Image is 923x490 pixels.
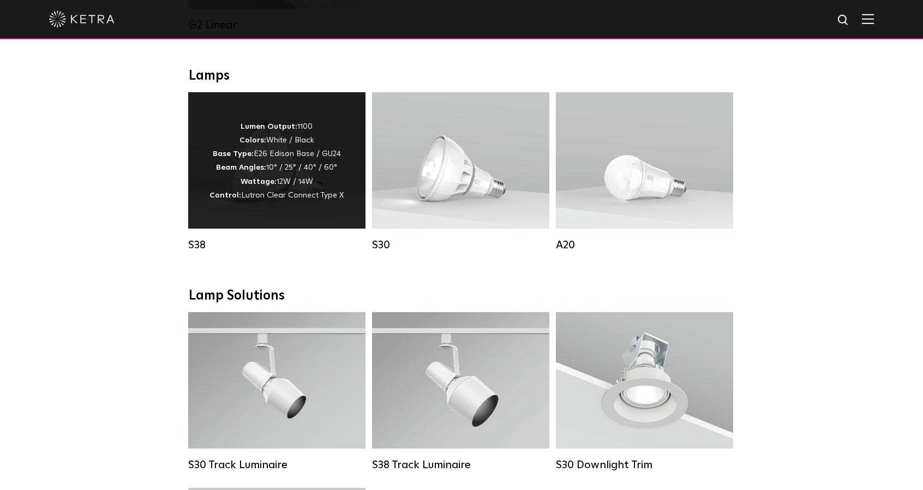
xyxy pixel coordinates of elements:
img: search icon [837,14,850,27]
a: S38 Lumen Output:1100Colors:White / BlackBase Type:E26 Edison Base / GU24Beam Angles:10° / 25° / ... [188,92,365,252]
div: S38 [188,238,365,252]
div: S38 Track Luminaire [372,458,549,471]
a: S30 Track Luminaire Lumen Output:1100Colors:White / BlackBeam Angles:15° / 25° / 40° / 60° / 90°W... [188,312,365,471]
p: 1100 White / Black E26 Edison Base / GU24 10° / 25° / 40° / 60° 12W / 14W [209,120,344,202]
strong: Beam Angles: [216,164,266,171]
img: ketra-logo-2019-white [49,11,115,27]
strong: Colors: [239,136,266,144]
a: A20 Lumen Output:600 / 800Colors:White / BlackBase Type:E26 Edison Base / GU24Beam Angles:Omni-Di... [556,92,733,252]
span: Lutron Clear Connect Type X [241,192,344,199]
a: S30 Lumen Output:1100Colors:White / BlackBase Type:E26 Edison Base / GU24Beam Angles:15° / 25° / ... [372,92,549,252]
a: S30 Downlight Trim S30 Downlight Trim [556,312,733,471]
div: S30 Track Luminaire [188,458,365,471]
div: Lamp Solutions [189,288,734,304]
div: Lamps [189,68,734,84]
strong: Base Type: [213,150,254,158]
div: S30 Downlight Trim [556,458,733,471]
strong: Control: [209,192,241,199]
strong: Wattage: [241,178,277,186]
img: Hamburger%20Nav.svg [862,14,874,24]
div: S30 [372,238,549,252]
a: S38 Track Luminaire Lumen Output:1100Colors:White / BlackBeam Angles:10° / 25° / 40° / 60°Wattage... [372,312,549,471]
div: A20 [556,238,733,252]
strong: Lumen Output: [241,123,297,130]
